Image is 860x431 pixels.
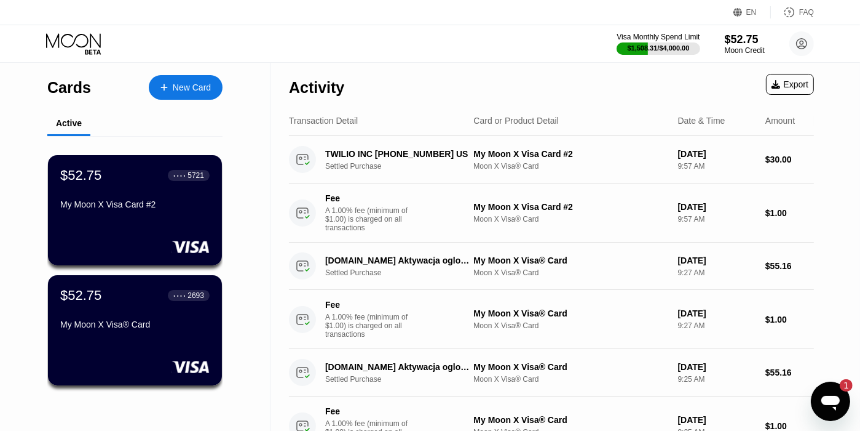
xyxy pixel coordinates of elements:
[289,79,344,97] div: Activity
[325,193,411,203] div: Fee
[56,118,82,128] div: Active
[765,261,814,271] div: $55.16
[771,79,808,89] div: Export
[765,421,814,431] div: $1.00
[733,6,771,18] div: EN
[766,74,814,95] div: Export
[617,33,700,41] div: Visa Monthly Spend Limit
[765,315,814,324] div: $1.00
[473,149,668,159] div: My Moon X Visa Card #2
[173,294,186,297] div: ● ● ● ●
[678,415,755,425] div: [DATE]
[473,215,668,224] div: Moon X Visa® Card
[765,155,814,164] div: $30.00
[289,116,358,126] div: Transaction Detail
[48,155,222,265] div: $52.75● ● ● ●5721My Moon X Visa Card #2
[149,75,223,100] div: New Card
[678,149,755,159] div: [DATE]
[325,406,411,416] div: Fee
[289,243,814,290] div: [DOMAIN_NAME] Aktywacja oglosPoznan PLSettled PurchaseMy Moon X Visa® CardMoon X Visa® Card[DATE]...
[811,382,850,421] iframe: Button to launch messaging window, 1 unread message
[473,308,668,318] div: My Moon X Visa® Card
[678,362,755,372] div: [DATE]
[187,171,204,180] div: 5721
[60,167,101,183] div: $52.75
[725,33,765,55] div: $52.75Moon Credit
[48,275,222,385] div: $52.75● ● ● ●2693My Moon X Visa® Card
[771,6,814,18] div: FAQ
[765,368,814,377] div: $55.16
[725,33,765,46] div: $52.75
[799,8,814,17] div: FAQ
[325,375,483,384] div: Settled Purchase
[325,268,483,277] div: Settled Purchase
[473,116,559,126] div: Card or Product Detail
[678,215,755,224] div: 9:57 AM
[473,162,668,171] div: Moon X Visa® Card
[678,375,755,384] div: 9:25 AM
[473,415,668,425] div: My Moon X Visa® Card
[325,256,471,265] div: [DOMAIN_NAME] Aktywacja oglosPoznan PL
[325,162,483,171] div: Settled Purchase
[746,8,757,17] div: EN
[473,375,668,384] div: Moon X Visa® Card
[325,149,471,159] div: TWILIO INC [PHONE_NUMBER] US
[289,136,814,183] div: TWILIO INC [PHONE_NUMBER] USSettled PurchaseMy Moon X Visa Card #2Moon X Visa® Card[DATE]9:57 AM$...
[173,174,186,177] div: ● ● ● ●
[325,300,411,310] div: Fee
[765,208,814,218] div: $1.00
[289,349,814,397] div: [DOMAIN_NAME] Aktywacja oglosPoznan PLSettled PurchaseMy Moon X Visa® CardMoon X Visa® Card[DATE]...
[678,268,755,277] div: 9:27 AM
[60,199,210,209] div: My Moon X Visa Card #2
[325,362,471,372] div: [DOMAIN_NAME] Aktywacja oglosPoznan PL
[289,290,814,349] div: FeeA 1.00% fee (minimum of $1.00) is charged on all transactionsMy Moon X Visa® CardMoon X Visa® ...
[173,83,211,93] div: New Card
[473,256,668,265] div: My Moon X Visa® Card
[473,362,668,372] div: My Moon X Visa® Card
[473,202,668,212] div: My Moon X Visa Card #2
[678,202,755,212] div: [DATE]
[678,256,755,265] div: [DATE]
[60,288,101,304] div: $52.75
[325,206,417,232] div: A 1.00% fee (minimum of $1.00) is charged on all transactions
[473,321,668,330] div: Moon X Visa® Card
[187,291,204,300] div: 2693
[473,268,668,277] div: Moon X Visa® Card
[678,116,725,126] div: Date & Time
[325,313,417,339] div: A 1.00% fee (minimum of $1.00) is charged on all transactions
[828,379,853,392] iframe: Number of unread messages
[628,44,690,52] div: $1,508.31 / $4,000.00
[678,162,755,171] div: 9:57 AM
[617,33,700,55] div: Visa Monthly Spend Limit$1,508.31/$4,000.00
[678,308,755,318] div: [DATE]
[60,320,210,329] div: My Moon X Visa® Card
[289,183,814,243] div: FeeA 1.00% fee (minimum of $1.00) is charged on all transactionsMy Moon X Visa Card #2Moon X Visa...
[725,46,765,55] div: Moon Credit
[765,116,795,126] div: Amount
[47,79,91,97] div: Cards
[678,321,755,330] div: 9:27 AM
